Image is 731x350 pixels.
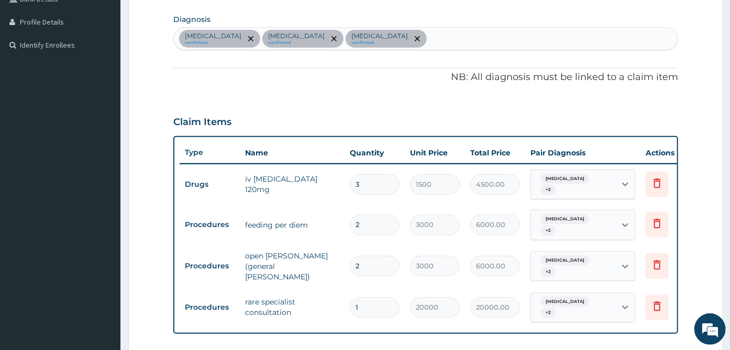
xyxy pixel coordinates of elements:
span: We're online! [61,107,145,213]
span: + 2 [540,267,556,277]
td: open [PERSON_NAME] (general [PERSON_NAME]) [240,245,345,287]
span: [MEDICAL_DATA] [540,174,590,184]
td: feeding per diem [240,214,345,235]
small: confirmed [268,40,325,46]
td: Procedures [180,298,240,317]
th: Type [180,143,240,162]
span: + 2 [540,308,556,318]
textarea: Type your message and hit 'Enter' [5,236,200,273]
span: + 2 [540,185,556,195]
td: iv [MEDICAL_DATA] 120mg [240,168,345,200]
th: Unit Price [405,142,465,163]
th: Total Price [465,142,525,163]
td: rare specialist consultation [240,291,345,323]
small: confirmed [351,40,408,46]
th: Pair Diagnosis [525,142,640,163]
span: + 2 [540,225,556,236]
p: [MEDICAL_DATA] [351,32,408,40]
div: Minimize live chat window [172,5,197,30]
span: remove selection option [413,34,422,43]
th: Name [240,142,345,163]
img: d_794563401_company_1708531726252_794563401 [19,52,42,78]
p: NB: All diagnosis must be linked to a claim item [173,71,678,84]
th: Quantity [345,142,405,163]
p: [MEDICAL_DATA] [268,32,325,40]
span: [MEDICAL_DATA] [540,214,590,224]
h3: Claim Items [173,117,231,128]
label: Diagnosis [173,14,211,25]
span: remove selection option [329,34,339,43]
th: Actions [640,142,693,163]
td: Procedures [180,215,240,234]
td: Drugs [180,175,240,194]
span: remove selection option [246,34,256,43]
span: [MEDICAL_DATA] [540,297,590,307]
td: Procedures [180,256,240,276]
span: [MEDICAL_DATA] [540,255,590,266]
div: Chat with us now [54,59,176,72]
small: confirmed [185,40,241,46]
p: [MEDICAL_DATA] [185,32,241,40]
